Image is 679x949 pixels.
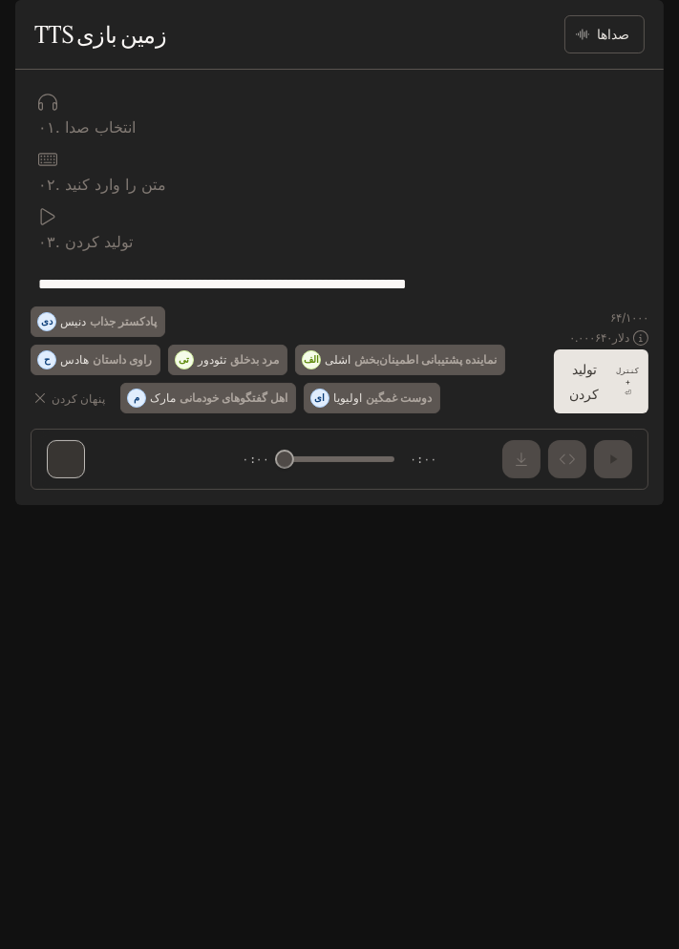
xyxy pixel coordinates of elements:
[354,352,497,367] font: نماینده پشتیبانی اطمینان‌بخش
[569,361,599,401] font: تولید کردن
[180,353,190,365] font: تی
[315,391,326,403] font: ای
[31,306,165,337] button: دیدنیسپادکستر جذاب
[31,345,160,375] button: حهادسراوی داستان
[41,315,53,327] font: دی
[93,352,152,367] font: راوی داستان
[230,352,279,367] font: مرد بدخلق
[134,391,139,403] font: م
[47,117,55,137] font: ۱
[366,390,432,405] font: دوست غمگین
[55,175,60,194] font: .
[304,383,440,413] button: ایاولیویادوست غمگین
[564,15,645,53] button: صداها
[625,389,631,397] font: ⏎
[198,352,226,367] font: تئودور
[65,117,136,137] font: انتخاب صدا
[65,175,166,194] font: متن را وارد کنید
[616,366,639,387] font: کنترل +
[333,390,362,405] font: اولیویا
[47,175,55,194] font: ۲
[597,26,629,42] font: صداها
[52,391,105,406] font: پنهان کردن
[47,232,55,251] font: ۳
[55,232,60,251] font: .
[60,314,86,328] font: دنیس
[34,20,167,49] font: زمین بازی TTS
[325,352,350,367] font: اشلی
[38,175,47,194] font: ۰
[55,117,60,137] font: .
[65,232,133,251] font: تولید کردن
[38,117,47,137] font: ۰
[554,349,648,413] button: تولید کردنکنترل +⏎
[120,383,296,413] button: ممارکاهل گفتگوهای خودمانی
[295,345,505,375] button: الفاشلینماینده پشتیبانی اطمینان‌بخش
[44,353,50,365] font: ح
[90,314,157,328] font: پادکستر جذاب
[60,352,89,367] font: هادس
[31,383,113,413] button: پنهان کردن
[304,353,319,365] font: الف
[150,390,176,405] font: مارک
[180,390,287,405] font: اهل گفتگوهای خودمانی
[168,345,287,375] button: تیتئودورمرد بدخلق
[38,232,47,251] font: ۰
